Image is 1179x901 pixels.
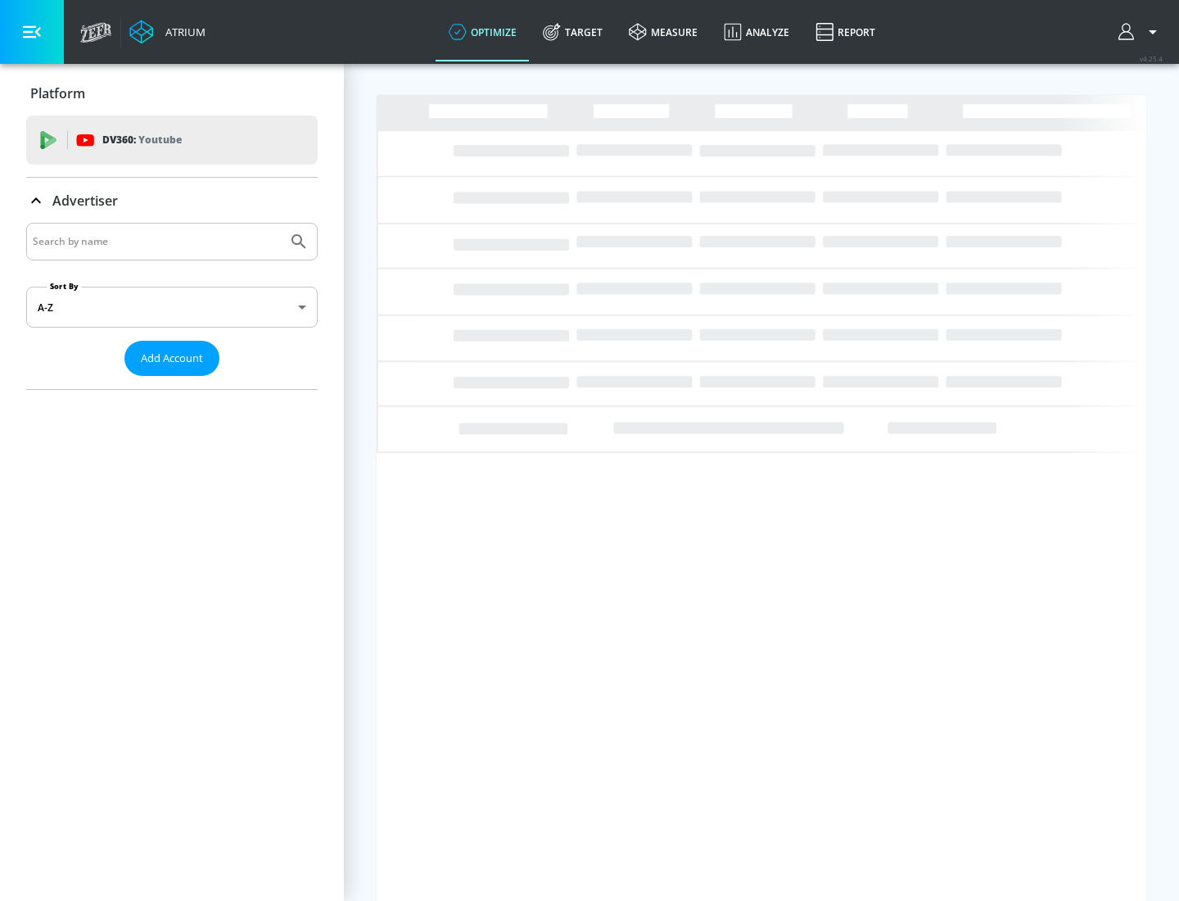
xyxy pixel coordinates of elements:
div: Advertiser [26,178,318,224]
p: Advertiser [52,192,118,210]
a: Report [802,2,888,61]
div: DV360: Youtube [26,115,318,165]
p: DV360: [102,131,182,149]
label: Sort By [47,281,82,292]
span: v 4.25.4 [1140,54,1163,63]
a: Analyze [711,2,802,61]
div: Platform [26,70,318,116]
div: Advertiser [26,223,318,389]
a: optimize [436,2,530,61]
input: Search by name [33,231,281,252]
nav: list of Advertiser [26,376,318,389]
a: Atrium [129,20,206,44]
div: Atrium [159,25,206,39]
a: Target [530,2,616,61]
p: Youtube [138,131,182,148]
p: Platform [30,84,85,102]
div: A-Z [26,287,318,328]
button: Add Account [124,341,219,376]
span: Add Account [141,349,203,368]
a: measure [616,2,711,61]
